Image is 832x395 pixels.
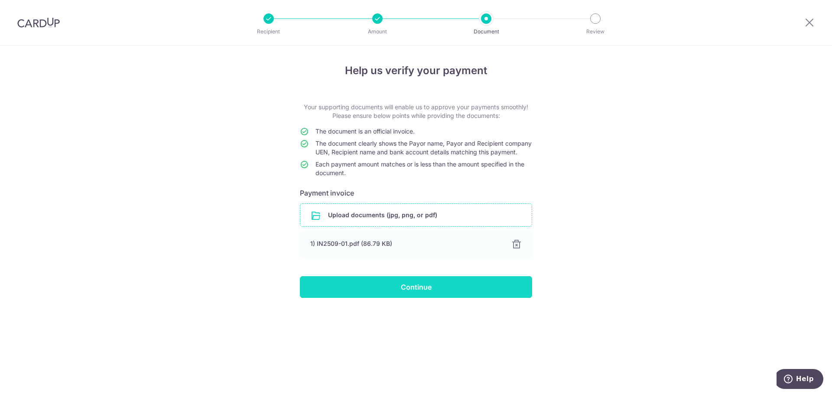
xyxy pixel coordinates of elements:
[777,369,823,391] iframe: Opens a widget where you can find more information
[345,27,409,36] p: Amount
[17,17,60,28] img: CardUp
[237,27,301,36] p: Recipient
[315,127,415,135] span: The document is an official invoice.
[300,276,532,298] input: Continue
[563,27,627,36] p: Review
[454,27,518,36] p: Document
[300,63,532,78] h4: Help us verify your payment
[315,140,532,156] span: The document clearly shows the Payor name, Payor and Recipient company UEN, Recipient name and ba...
[300,188,532,198] h6: Payment invoice
[310,239,501,248] div: 1) IN2509-01.pdf (86.79 KB)
[300,203,532,227] div: Upload documents (jpg, png, or pdf)
[315,160,524,176] span: Each payment amount matches or is less than the amount specified in the document.
[300,103,532,120] p: Your supporting documents will enable us to approve your payments smoothly! Please ensure below p...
